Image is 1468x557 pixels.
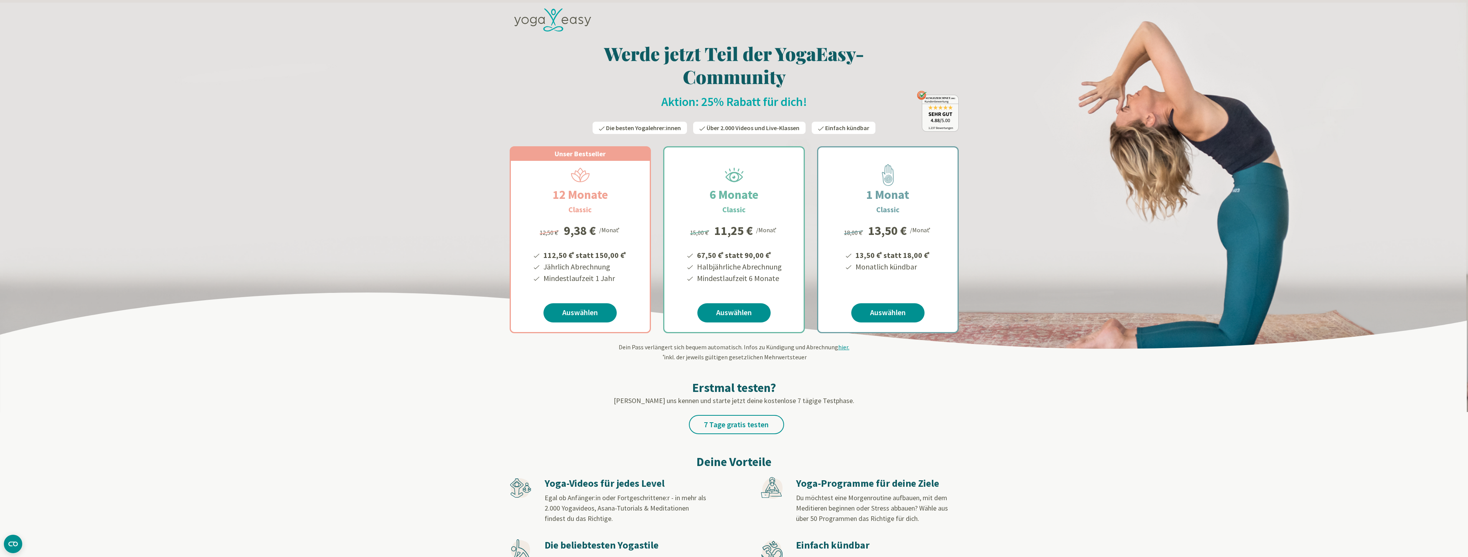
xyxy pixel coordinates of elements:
li: Jährlich Abrechnung [542,261,627,273]
h3: Yoga-Programme für deine Ziele [796,477,958,490]
li: Mindestlaufzeit 1 Jahr [542,273,627,284]
div: 9,38 € [564,225,596,237]
li: Mindestlaufzeit 6 Monate [696,273,782,284]
span: inkl. der jeweils gültigen gesetzlichen Mehrwertsteuer [662,353,807,361]
h3: Einfach kündbar [796,539,958,552]
li: 112,50 € statt 150,00 € [542,248,627,261]
h2: Erstmal testen? [510,380,959,395]
h3: Classic [568,204,592,215]
li: 67,50 € statt 90,00 € [696,248,782,261]
div: Dein Pass verlängert sich bequem automatisch. Infos zu Kündigung und Abrechnung [510,342,959,362]
span: Egal ob Anfänger:in oder Fortgeschrittene:r - in mehr als 2.000 Yogavideos, Asana-Tutorials & Med... [545,493,706,523]
span: hier. [838,343,849,351]
div: 13,50 € [868,225,907,237]
h1: Werde jetzt Teil der YogaEasy-Community [510,42,959,88]
span: Du möchtest eine Morgenroutine aufbauen, mit dem Meditieren beginnen oder Stress abbauen? Wähle a... [796,493,948,523]
h2: 1 Monat [848,185,928,204]
h3: Yoga-Videos für jedes Level [545,477,707,490]
span: Unser Bestseller [555,149,606,158]
h3: Classic [876,204,900,215]
li: Monatlich kündbar [854,261,931,273]
h2: 6 Monate [691,185,777,204]
a: Auswählen [697,303,771,322]
span: Die besten Yogalehrer:innen [606,124,681,132]
span: Einfach kündbar [825,124,869,132]
a: Auswählen [851,303,925,322]
h3: Classic [722,204,746,215]
div: /Monat [756,225,778,235]
p: [PERSON_NAME] uns kennen und starte jetzt deine kostenlose 7 tägige Testphase. [510,395,959,406]
span: 12,50 € [540,229,560,236]
img: ausgezeichnet_badge.png [917,91,959,132]
div: /Monat [910,225,932,235]
h2: Deine Vorteile [510,453,959,471]
span: Über 2.000 Videos und Live-Klassen [707,124,799,132]
h2: 12 Monate [534,185,626,204]
div: 11,25 € [714,225,753,237]
li: 13,50 € statt 18,00 € [854,248,931,261]
div: /Monat [599,225,621,235]
li: Halbjährliche Abrechnung [696,261,782,273]
a: Auswählen [543,303,617,322]
h2: Aktion: 25% Rabatt für dich! [510,94,959,109]
span: 15,00 € [690,229,710,236]
span: 18,00 € [844,229,864,236]
button: CMP-Widget öffnen [4,535,22,553]
a: 7 Tage gratis testen [689,415,784,434]
h3: Die beliebtesten Yogastile [545,539,707,552]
